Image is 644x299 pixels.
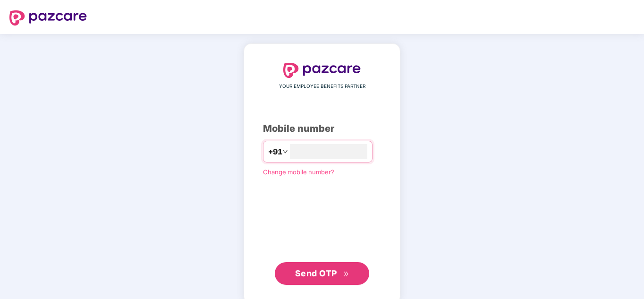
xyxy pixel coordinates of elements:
span: double-right [343,271,349,277]
span: YOUR EMPLOYEE BENEFITS PARTNER [279,83,365,90]
span: down [282,149,288,154]
img: logo [9,10,87,26]
button: Send OTPdouble-right [275,262,369,285]
div: Mobile number [263,121,381,136]
span: Send OTP [295,268,337,278]
a: Change mobile number? [263,168,334,176]
img: logo [283,63,361,78]
span: +91 [268,146,282,158]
